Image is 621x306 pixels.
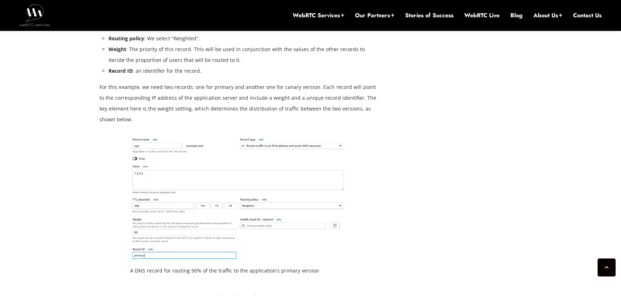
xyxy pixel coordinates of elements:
a: Contact Us [573,12,602,19]
li: : We select “Weighted”. [108,33,377,44]
li: : The priority of this record. This will be used in conjunction with the values of the other reco... [108,44,377,66]
strong: Record ID [108,67,133,74]
a: Stories of Success [405,12,453,19]
strong: Weight [108,46,126,53]
a: About Us [533,12,562,19]
a: Blog [510,12,523,19]
img: A DNS record for routing 90% of the traffic to the application’s primary version [130,136,346,262]
img: WebRTC.ventures [19,4,50,26]
a: WebRTC Services [293,12,344,19]
a: Our Partners [355,12,394,19]
p: For this example, we need two records: one for primary and another one for canary version. Each r... [99,82,377,125]
strong: Routing policy [108,35,144,42]
figcaption: A DNS record for routing 90% of the traffic to the application’s primary version [130,265,346,276]
li: : an identifier for the record. [108,66,377,76]
a: WebRTC Live [464,12,500,19]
